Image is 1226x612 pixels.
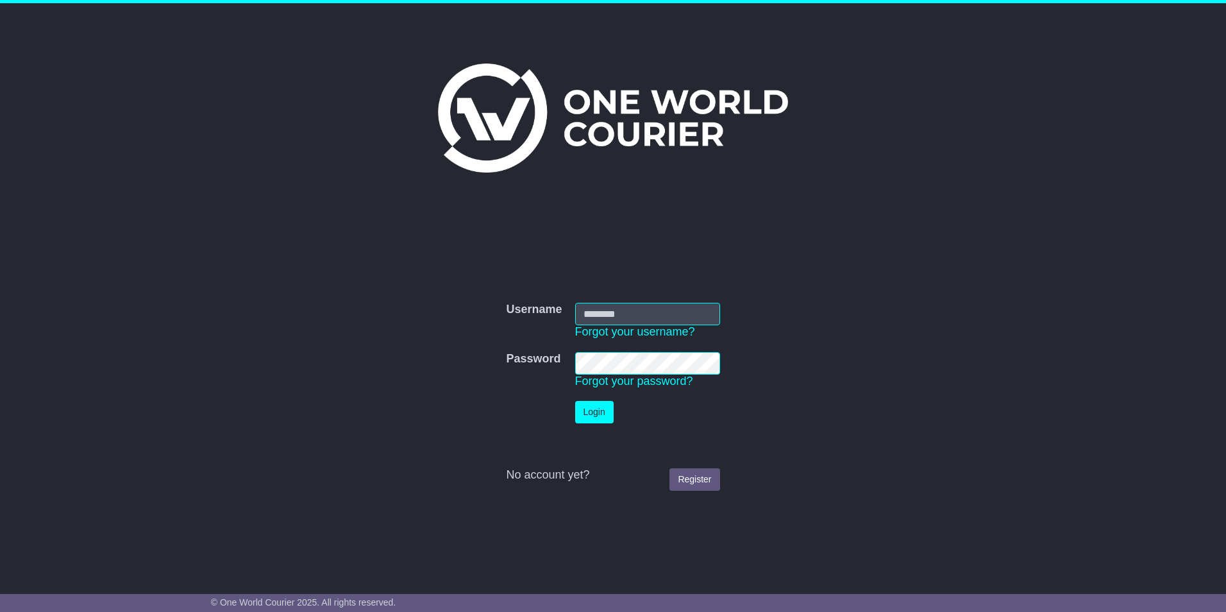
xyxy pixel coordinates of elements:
span: © One World Courier 2025. All rights reserved. [211,597,396,608]
img: One World [438,64,788,173]
label: Password [506,352,560,366]
div: No account yet? [506,468,719,482]
a: Forgot your username? [575,325,695,338]
a: Register [669,468,719,491]
a: Forgot your password? [575,375,693,387]
button: Login [575,401,614,423]
label: Username [506,303,562,317]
